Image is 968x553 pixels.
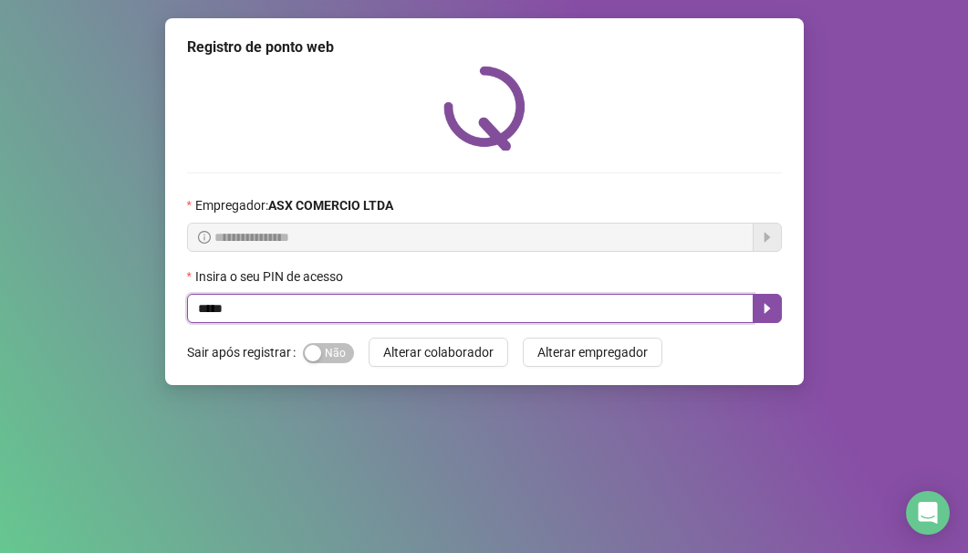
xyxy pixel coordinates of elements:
[760,301,775,316] span: caret-right
[187,338,303,367] label: Sair após registrar
[537,342,648,362] span: Alterar empregador
[195,195,393,215] span: Empregador :
[383,342,494,362] span: Alterar colaborador
[268,198,393,213] strong: ASX COMERCIO LTDA
[523,338,662,367] button: Alterar empregador
[187,266,355,287] label: Insira o seu PIN de acesso
[198,231,211,244] span: info-circle
[369,338,508,367] button: Alterar colaborador
[187,37,782,58] div: Registro de ponto web
[906,491,950,535] div: Open Intercom Messenger
[443,66,526,151] img: QRPoint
